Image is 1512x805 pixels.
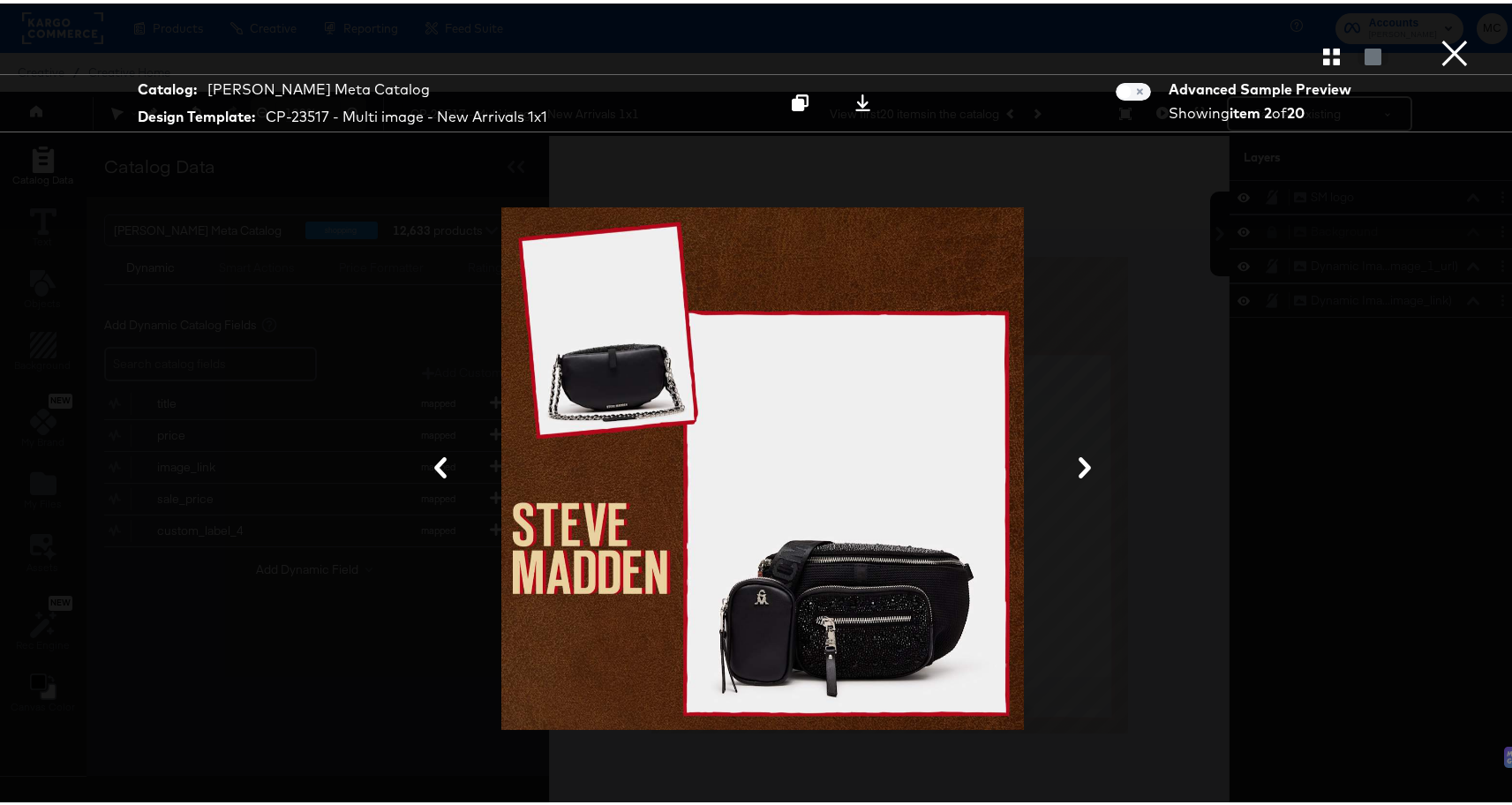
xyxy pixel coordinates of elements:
[1169,100,1358,120] div: Showing of
[1230,101,1272,118] strong: item 2
[207,76,430,96] div: [PERSON_NAME] Meta Catalog
[266,103,547,124] div: CP-23517 - Multi image - New Arrivals 1x1
[1287,101,1305,118] strong: 20
[138,103,255,124] strong: Design Template:
[1169,76,1358,96] div: Advanced Sample Preview
[138,76,197,96] strong: Catalog:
